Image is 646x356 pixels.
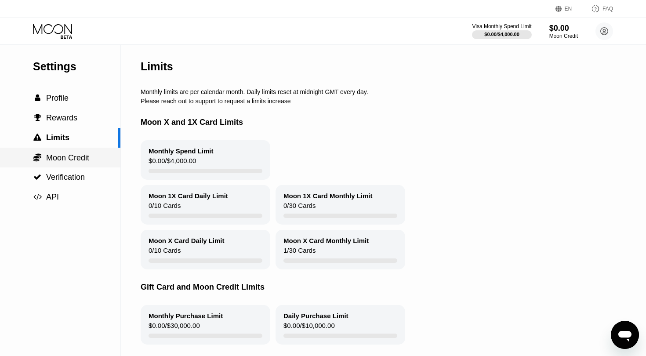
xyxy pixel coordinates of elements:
div: EN [565,6,572,12]
div:  [33,153,42,162]
div: $0.00 [549,24,578,33]
div: 0 / 30 Cards [283,202,316,214]
div: FAQ [602,6,613,12]
div: $0.00 / $10,000.00 [283,322,335,334]
span:  [35,94,40,102]
div: $0.00 / $30,000.00 [149,322,200,334]
span: API [46,193,59,201]
div: 1 / 30 Cards [283,247,316,258]
span: Profile [46,94,69,102]
span:  [33,153,41,162]
span: Moon Credit [46,153,89,162]
span:  [34,114,41,122]
div:  [33,114,42,122]
div: Settings [33,60,120,73]
div: EN [555,4,582,13]
div: Moon 1X Card Monthly Limit [283,192,373,200]
span: Limits [46,133,69,142]
div: FAQ [582,4,613,13]
span:  [33,193,42,201]
div: Limits [141,60,173,73]
div: Moon 1X Card Daily Limit [149,192,228,200]
div: $0.00 / $4,000.00 [484,32,519,37]
span: Verification [46,173,85,182]
div: $0.00Moon Credit [549,24,578,39]
div: $0.00 / $4,000.00 [149,157,196,169]
div: Monthly Spend Limit [149,147,214,155]
div: Visa Monthly Spend Limit$0.00/$4,000.00 [472,23,531,39]
span:  [33,134,41,142]
span: Rewards [46,113,77,122]
span:  [33,173,41,181]
div: Moon Credit [549,33,578,39]
div: Monthly Purchase Limit [149,312,223,320]
div:  [33,134,42,142]
div: 0 / 10 Cards [149,247,181,258]
div:  [33,94,42,102]
div: Moon X Card Monthly Limit [283,237,369,244]
div: Visa Monthly Spend Limit [472,23,531,29]
div:  [33,173,42,181]
div: Daily Purchase Limit [283,312,348,320]
iframe: Button to launch messaging window, conversation in progress [611,321,639,349]
div: 0 / 10 Cards [149,202,181,214]
div: Moon X Card Daily Limit [149,237,225,244]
